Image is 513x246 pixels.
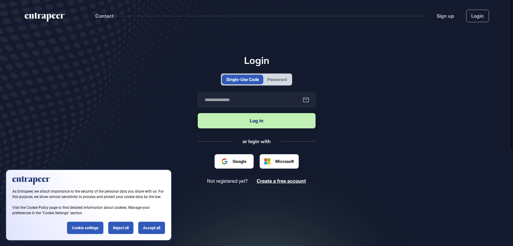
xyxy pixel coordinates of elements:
div: Password [267,76,287,82]
a: Sign up [437,12,454,19]
div: or login with [243,138,271,145]
button: Contact [95,12,114,20]
span: Not registered yet? [207,178,248,184]
span: Microsoft [275,158,294,164]
a: Create a free account [257,178,306,184]
button: Log in [198,113,316,128]
a: entrapeer-logo [24,13,65,24]
div: Single-Use Code [226,76,259,82]
a: Login [466,10,489,22]
h1: Login [198,55,316,66]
